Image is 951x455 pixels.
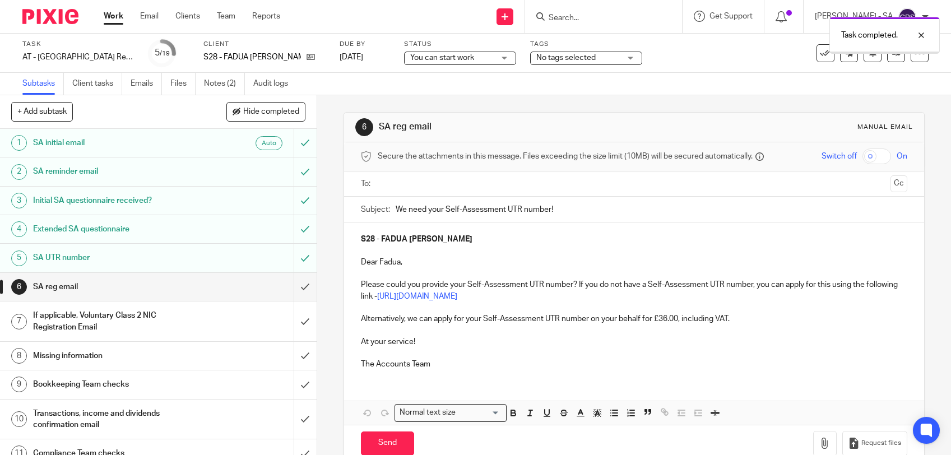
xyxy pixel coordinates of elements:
[11,193,27,208] div: 3
[252,11,280,22] a: Reports
[22,73,64,95] a: Subtasks
[243,108,299,117] span: Hide completed
[11,164,27,180] div: 2
[361,313,907,324] p: Alternatively, we can apply for your Self-Assessment UTR number on your behalf for £36.00, includ...
[131,73,162,95] a: Emails
[33,347,200,364] h1: Missing information
[256,136,282,150] div: Auto
[361,257,907,268] p: Dear Fadua,
[378,151,753,162] span: Secure the attachments in this message. Files exceeding the size limit (10MB) will be secured aut...
[140,11,159,22] a: Email
[841,30,898,41] p: Task completed.
[104,11,123,22] a: Work
[11,102,73,121] button: + Add subtask
[217,11,235,22] a: Team
[33,307,200,336] h1: If applicable, Voluntary Class 2 NIC Registration Email
[11,314,27,329] div: 7
[22,9,78,24] img: Pixie
[22,52,134,63] div: AT - [GEOGRAPHIC_DATA] Return - PE [DATE]
[11,279,27,295] div: 6
[170,73,196,95] a: Files
[33,163,200,180] h1: SA reminder email
[226,102,305,121] button: Hide completed
[361,336,907,347] p: At your service!
[861,439,901,448] span: Request files
[11,221,27,237] div: 4
[22,52,134,63] div: AT - SA Return - PE 05-04-2025
[33,376,200,393] h1: Bookkeeping Team checks
[11,135,27,151] div: 1
[22,40,134,49] label: Task
[857,123,913,132] div: Manual email
[410,54,474,62] span: You can start work
[361,204,390,215] label: Subject:
[404,40,516,49] label: Status
[204,73,245,95] a: Notes (2)
[340,40,390,49] label: Due by
[536,54,596,62] span: No tags selected
[33,278,200,295] h1: SA reg email
[361,235,472,243] strong: S28 - FADUA [PERSON_NAME]
[72,73,122,95] a: Client tasks
[33,134,200,151] h1: SA initial email
[155,47,170,59] div: 5
[11,411,27,427] div: 10
[890,175,907,192] button: Cc
[33,249,200,266] h1: SA UTR number
[33,405,200,434] h1: Transactions, income and dividends confirmation email
[160,50,170,57] small: /19
[33,192,200,209] h1: Initial SA questionnaire received?
[822,151,857,162] span: Switch off
[395,404,507,421] div: Search for option
[460,407,500,419] input: Search for option
[203,52,301,63] p: S28 - FADUA [PERSON_NAME]
[361,279,907,302] p: Please could you provide your Self-Assessment UTR number? If you do not have a Self-Assessment UT...
[361,178,373,189] label: To:
[11,250,27,266] div: 5
[11,377,27,392] div: 9
[898,8,916,26] img: svg%3E
[203,40,326,49] label: Client
[11,348,27,364] div: 8
[340,53,363,61] span: [DATE]
[379,121,658,133] h1: SA reg email
[33,221,200,238] h1: Extended SA questionnaire
[377,292,457,300] a: [URL][DOMAIN_NAME]
[897,151,907,162] span: On
[397,407,458,419] span: Normal text size
[361,359,907,370] p: The Accounts Team
[253,73,296,95] a: Audit logs
[175,11,200,22] a: Clients
[355,118,373,136] div: 6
